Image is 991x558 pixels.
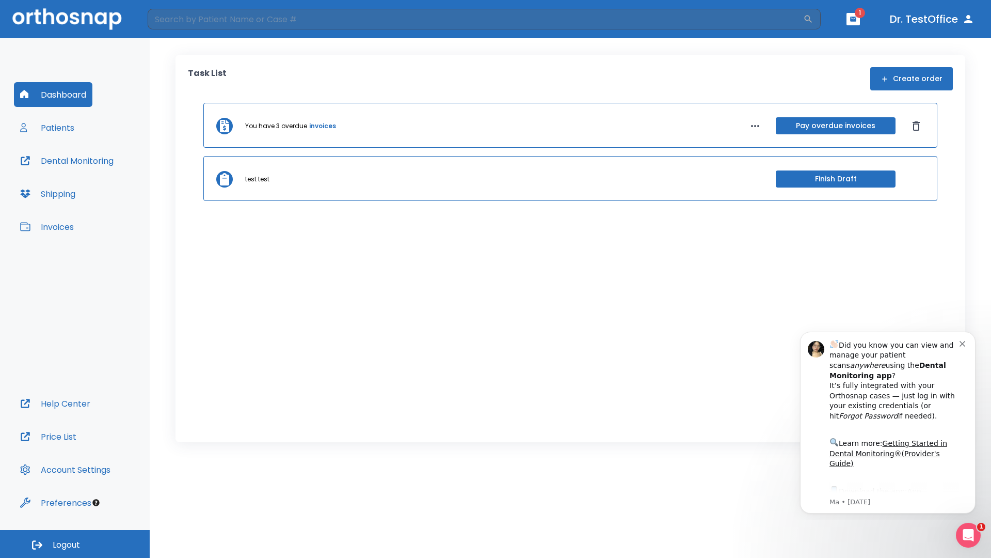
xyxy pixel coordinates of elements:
[12,8,122,29] img: Orthosnap
[776,171,896,188] button: Finish Draft
[14,391,97,416] button: Help Center
[188,67,227,90] p: Task List
[45,165,137,183] a: App Store
[175,16,183,24] button: Dismiss notification
[776,117,896,134] button: Pay overdue invoices
[245,121,307,131] p: You have 3 overdue
[956,523,981,548] iframe: Intercom live chat
[45,175,175,184] p: Message from Ma, sent 6w ago
[14,82,92,107] button: Dashboard
[14,424,83,449] button: Price List
[14,115,81,140] button: Patients
[785,322,991,520] iframe: Intercom notifications message
[245,175,269,184] p: test test
[886,10,979,28] button: Dr. TestOffice
[309,121,336,131] a: invoices
[855,8,865,18] span: 1
[14,457,117,482] button: Account Settings
[14,181,82,206] button: Shipping
[14,148,120,173] button: Dental Monitoring
[53,539,80,551] span: Logout
[148,9,803,29] input: Search by Patient Name or Case #
[14,214,80,239] button: Invoices
[91,498,101,507] div: Tooltip anchor
[14,490,98,515] button: Preferences
[45,162,175,215] div: Download the app: | ​ Let us know if you need help getting started!
[870,67,953,90] button: Create order
[908,118,924,134] button: Dismiss
[977,523,985,531] span: 1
